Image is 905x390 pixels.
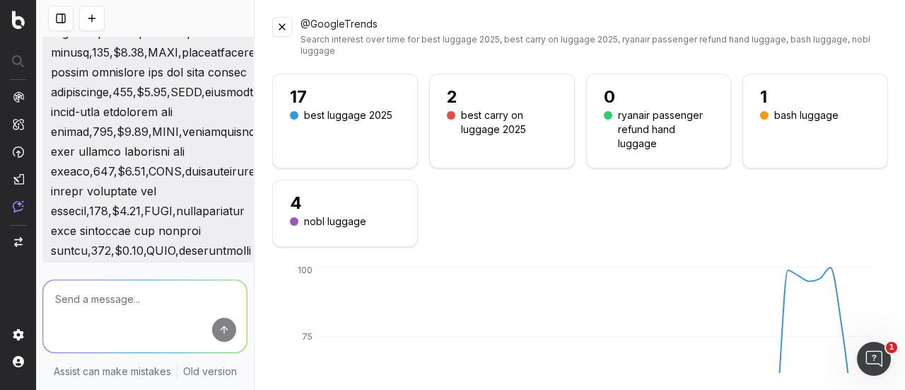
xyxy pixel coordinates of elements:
[604,86,714,108] div: 0
[300,17,888,57] div: @GoogleTrends
[760,86,870,108] div: 1
[13,91,24,103] img: Analytics
[290,192,400,214] div: 4
[304,108,392,123] div: best luggage 2025
[13,146,24,158] img: Activation
[300,34,888,57] div: Search interest over time for best luggage 2025, best carry on luggage 2025, ryanair passenger re...
[461,108,557,137] div: best carry on luggage 2025
[886,342,897,353] span: 1
[857,342,891,376] iframe: Intercom live chat
[302,331,313,342] tspan: 75
[13,200,24,212] img: Assist
[13,118,24,130] img: Intelligence
[13,356,24,367] img: My account
[12,11,25,29] img: Botify logo
[183,365,237,379] a: Old version
[298,265,313,275] tspan: 100
[304,214,366,229] div: nobl luggage
[290,86,400,108] div: 17
[618,108,714,151] div: ryanair passenger refund hand luggage
[774,108,839,123] div: bash luggage
[54,365,171,379] p: Assist can make mistakes
[13,173,24,185] img: Studio
[447,86,557,108] div: 2
[14,237,23,247] img: Switch project
[13,329,24,340] img: Setting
